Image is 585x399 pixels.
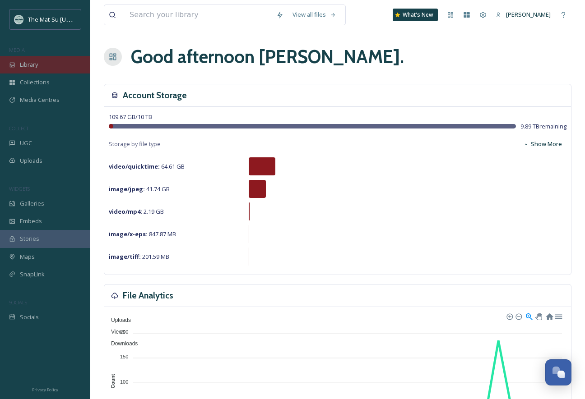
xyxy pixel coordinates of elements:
[20,217,42,225] span: Embeds
[9,125,28,132] span: COLLECT
[535,313,541,319] div: Panning
[520,122,566,131] span: 9.89 TB remaining
[491,6,555,23] a: [PERSON_NAME]
[120,329,128,335] tspan: 200
[123,289,173,302] h3: File Analytics
[519,135,566,153] button: Show More
[288,6,341,23] a: View all files
[131,43,404,70] h1: Good afternoon [PERSON_NAME] .
[125,5,272,25] input: Search your library
[9,299,27,306] span: SOCIALS
[120,354,128,359] tspan: 150
[104,317,131,323] span: Uploads
[109,162,185,170] span: 64.61 GB
[111,374,116,388] text: Count
[20,313,39,321] span: Socials
[32,384,58,394] a: Privacy Policy
[554,312,562,320] div: Menu
[32,387,58,393] span: Privacy Policy
[109,185,170,193] span: 41.74 GB
[109,230,148,238] strong: image/x-eps :
[20,139,32,147] span: UGC
[109,230,176,238] span: 847.87 MB
[20,270,45,279] span: SnapLink
[525,312,533,320] div: Selection Zoom
[20,199,44,208] span: Galleries
[545,359,571,385] button: Open Chat
[109,252,141,261] strong: image/tiff :
[14,15,23,24] img: Social_thumbnail.png
[506,10,551,18] span: [PERSON_NAME]
[20,78,50,87] span: Collections
[9,46,25,53] span: MEDIA
[28,15,91,23] span: The Mat-Su [US_STATE]
[9,185,30,192] span: WIDGETS
[393,9,438,21] a: What's New
[104,340,138,347] span: Downloads
[109,162,160,170] strong: video/quicktime :
[545,312,553,320] div: Reset Zoom
[515,313,521,319] div: Zoom Out
[109,207,142,216] strong: video/mp4 :
[109,252,169,261] span: 201.59 MB
[109,140,161,148] span: Storage by file type
[120,379,128,384] tspan: 100
[20,252,35,261] span: Maps
[109,207,164,216] span: 2.19 GB
[104,329,125,335] span: Views
[20,234,39,243] span: Stories
[109,185,145,193] strong: image/jpeg :
[20,96,60,104] span: Media Centres
[109,113,152,121] span: 109.67 GB / 10 TB
[20,60,38,69] span: Library
[20,156,42,165] span: Uploads
[123,89,187,102] h3: Account Storage
[506,313,512,319] div: Zoom In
